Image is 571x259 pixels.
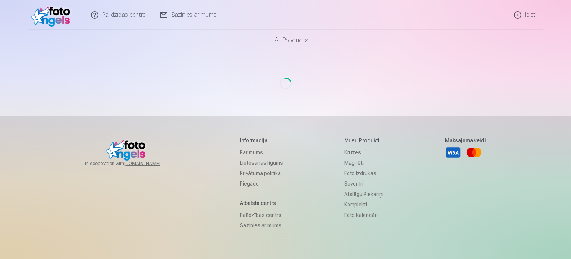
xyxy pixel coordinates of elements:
[344,137,383,144] h5: Mūsu produkti
[344,210,383,220] a: Foto kalendāri
[240,168,283,179] a: Privātuma politika
[466,144,482,161] a: Mastercard
[445,137,486,144] h5: Maksājuma veidi
[240,147,283,158] a: Par mums
[344,158,383,168] a: Magnēti
[445,144,461,161] a: Visa
[240,137,283,144] h5: Informācija
[240,199,283,207] h5: Atbalsta centrs
[344,199,383,210] a: Komplekti
[240,179,283,189] a: Piegāde
[124,161,178,167] a: [DOMAIN_NAME]
[344,168,383,179] a: Foto izdrukas
[240,220,283,231] a: Sazinies ar mums
[344,147,383,158] a: Krūzes
[31,3,74,27] img: /v1
[254,30,317,51] a: All products
[85,161,178,167] span: In cooperation with
[240,210,283,220] a: Palīdzības centrs
[344,179,383,189] a: Suvenīri
[240,158,283,168] a: Lietošanas līgums
[344,189,383,199] a: Atslēgu piekariņi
